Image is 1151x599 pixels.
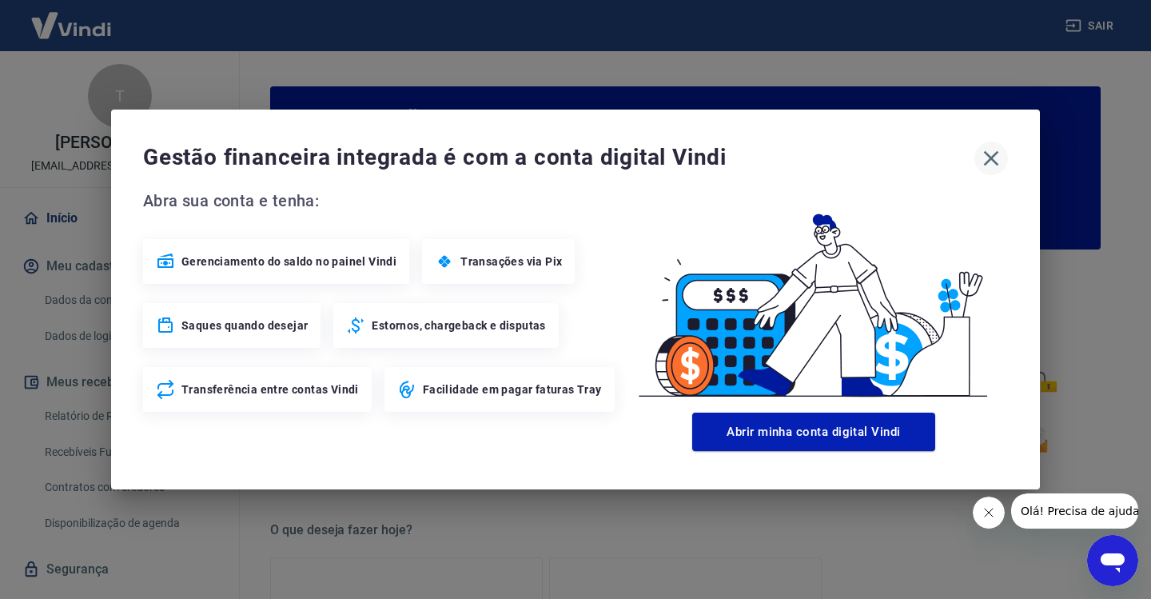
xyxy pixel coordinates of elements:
iframe: Botão para abrir a janela de mensagens [1087,535,1138,586]
span: Abra sua conta e tenha: [143,188,619,214]
span: Gestão financeira integrada é com a conta digital Vindi [143,142,974,174]
span: Saques quando desejar [181,317,308,333]
img: Good Billing [619,188,1008,406]
iframe: Fechar mensagem [973,497,1005,529]
span: Transações via Pix [460,254,562,270]
iframe: Mensagem da empresa [1011,493,1138,529]
span: Facilidade em pagar faturas Tray [423,381,602,397]
span: Estornos, chargeback e disputas [372,317,545,333]
span: Olá! Precisa de ajuda? [10,11,134,24]
span: Gerenciamento do saldo no painel Vindi [181,254,396,270]
button: Abrir minha conta digital Vindi [692,413,935,451]
span: Transferência entre contas Vindi [181,381,359,397]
